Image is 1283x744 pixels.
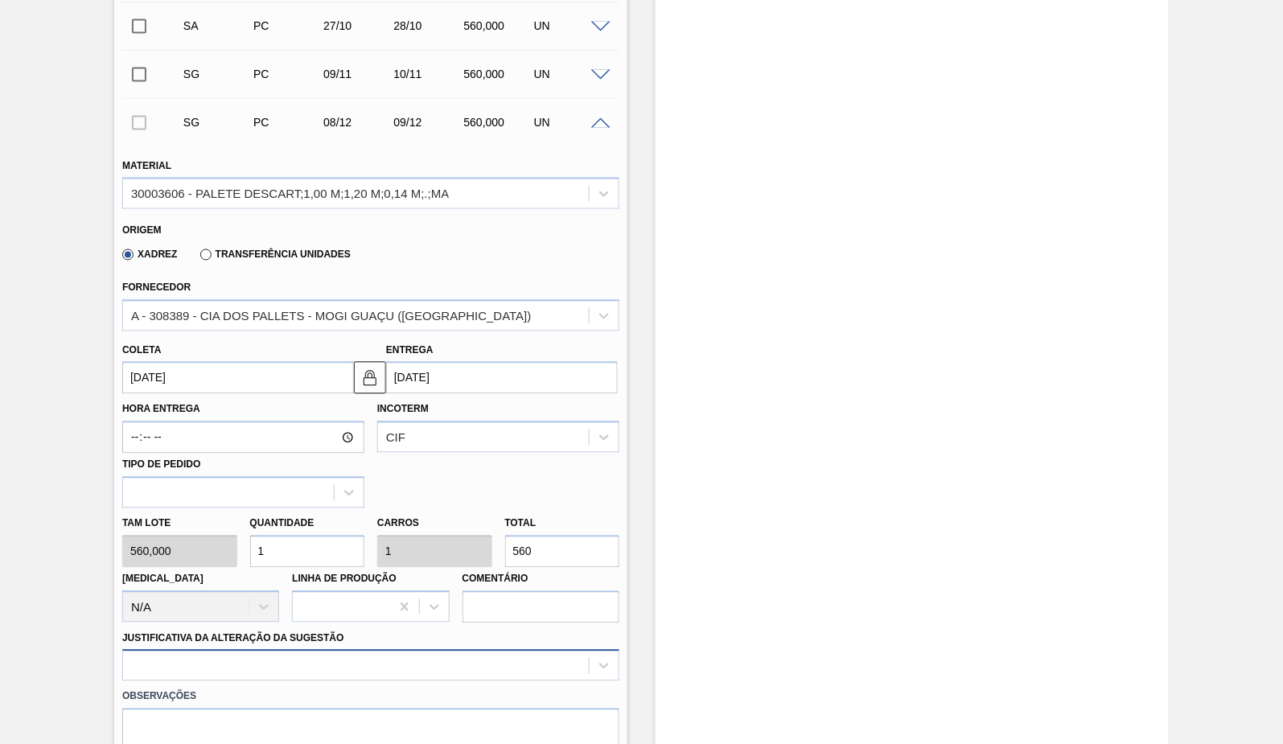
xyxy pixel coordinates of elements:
[179,19,256,32] div: Sugestão Alterada
[122,512,237,536] label: Tam lote
[179,116,256,129] div: Sugestão Criada
[122,362,354,394] input: dd/mm/yyyy
[389,68,466,80] div: 10/11/2025
[249,19,326,32] div: Pedido de Compra
[249,116,326,129] div: Pedido de Compra
[386,362,618,394] input: dd/mm/yyyy
[319,116,396,129] div: 08/12/2025
[460,19,537,32] div: 560,000
[122,633,344,644] label: Justificativa da Alteração da Sugestão
[249,68,326,80] div: Pedido de Compra
[530,68,607,80] div: UN
[122,573,204,585] label: [MEDICAL_DATA]
[377,518,419,529] label: Carros
[131,309,532,323] div: A - 308389 - CIA DOS PALLETS - MOGI GUAÇU ([GEOGRAPHIC_DATA])
[354,362,386,394] button: locked
[122,398,364,421] label: Hora Entrega
[122,249,178,261] label: Xadrez
[386,431,405,445] div: CIF
[122,160,171,171] label: Material
[292,573,397,585] label: Linha de Produção
[530,19,607,32] div: UN
[122,282,191,294] label: Fornecedor
[122,459,200,471] label: Tipo de pedido
[200,249,351,261] label: Transferência Unidades
[319,19,396,32] div: 27/10/2025
[377,404,429,415] label: Incoterm
[463,568,619,591] label: Comentário
[386,345,434,356] label: Entrega
[505,518,537,529] label: Total
[122,685,619,709] label: Observações
[460,116,537,129] div: 560,000
[389,116,466,129] div: 09/12/2025
[360,368,380,388] img: locked
[389,19,466,32] div: 28/10/2025
[122,345,161,356] label: Coleta
[319,68,396,80] div: 09/11/2025
[131,187,449,200] div: 30003606 - PALETE DESCART;1,00 M;1,20 M;0,14 M;.;MA
[530,116,607,129] div: UN
[179,68,256,80] div: Sugestão Criada
[122,225,162,236] label: Origem
[460,68,537,80] div: 560,000
[250,518,315,529] label: Quantidade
